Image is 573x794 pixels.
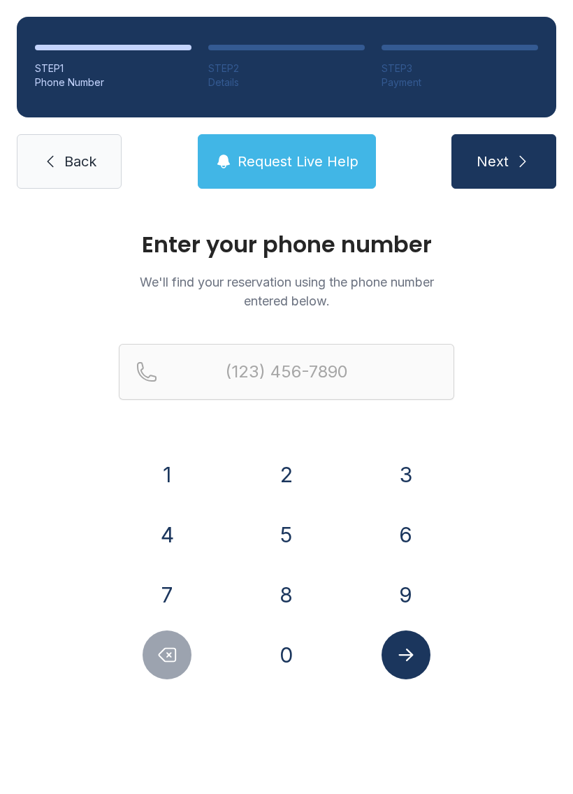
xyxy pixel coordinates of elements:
[143,510,191,559] button: 4
[64,152,96,171] span: Back
[208,62,365,75] div: STEP 2
[262,510,311,559] button: 5
[119,344,454,400] input: Reservation phone number
[382,62,538,75] div: STEP 3
[262,450,311,499] button: 2
[382,630,430,679] button: Submit lookup form
[382,450,430,499] button: 3
[143,630,191,679] button: Delete number
[477,152,509,171] span: Next
[143,570,191,619] button: 7
[262,570,311,619] button: 8
[143,450,191,499] button: 1
[382,510,430,559] button: 6
[238,152,358,171] span: Request Live Help
[35,75,191,89] div: Phone Number
[35,62,191,75] div: STEP 1
[119,233,454,256] h1: Enter your phone number
[262,630,311,679] button: 0
[119,273,454,310] p: We'll find your reservation using the phone number entered below.
[382,75,538,89] div: Payment
[382,570,430,619] button: 9
[208,75,365,89] div: Details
